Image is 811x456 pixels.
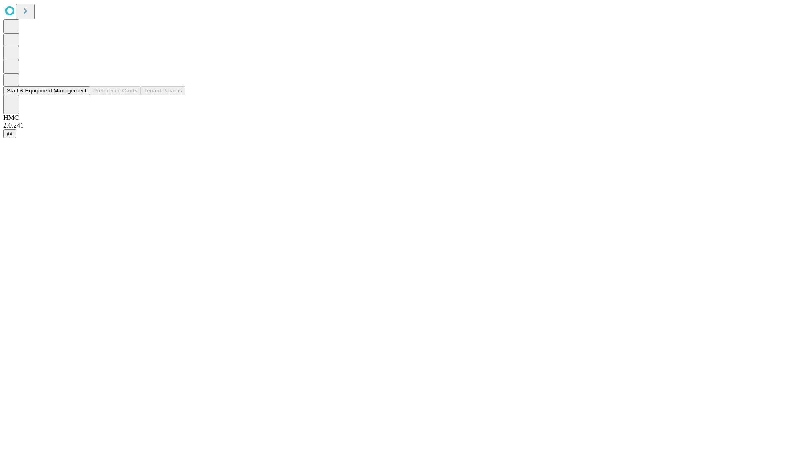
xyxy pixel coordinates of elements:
[3,114,808,122] div: HMC
[3,122,808,129] div: 2.0.241
[141,86,185,95] button: Tenant Params
[3,129,16,138] button: @
[7,130,13,137] span: @
[3,86,90,95] button: Staff & Equipment Management
[90,86,141,95] button: Preference Cards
